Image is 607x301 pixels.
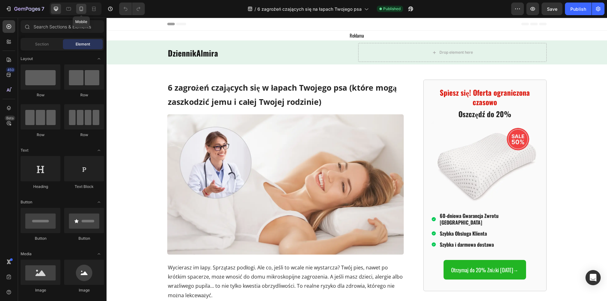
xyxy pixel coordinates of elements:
[64,287,104,293] div: Image
[333,194,392,208] strong: 60-dniowa Gwarancja Zwrotu [GEOGRAPHIC_DATA]
[586,270,601,285] div: Open Intercom Messenger
[345,248,412,256] span: Otrzymaj do 20% Zniżki [DATE]
[21,199,32,205] span: Button
[333,32,366,37] div: Drop element here
[352,91,404,102] strong: Oszczędź do 20%
[565,3,592,15] button: Publish
[6,67,15,72] div: 450
[61,97,297,237] img: gempages_570824085659976856-bac735cb-8c88-4ba2-85b4-8ea10f233877.webp
[337,242,420,262] button: <p><span style="font-size:17px;">Otrzymaj do 20% Zniżki Dzisiaj <strong>→</strong></span></p><p>&...
[325,104,432,191] img: gempages_570824085659976856-195d1f94-a30a-49a9-99a4-aa514653c19f.webp
[107,18,607,301] iframe: Design area
[21,56,33,62] span: Layout
[5,116,15,121] div: Beta
[21,287,60,293] div: Image
[325,70,432,90] h2: Spiesz się! Oferta ograniczona czasowo
[254,6,256,12] span: /
[21,132,60,138] div: Row
[21,20,104,33] input: Search Sections & Elements
[21,236,60,241] div: Button
[94,145,104,155] span: Toggle open
[333,223,387,231] strong: Szybka i darmowa dostawa
[94,197,104,207] span: Toggle open
[21,251,32,257] span: Media
[35,41,49,47] span: Section
[64,92,104,98] div: Row
[542,3,562,15] button: Save
[570,6,586,12] div: Publish
[257,6,362,12] span: 6 zagrożeń czających się na łapach Twojego psa
[21,147,28,153] span: Text
[61,246,296,281] span: Wycierasz im łapy. Sprzątasz podłogi. Ale co, jeśli to wcale nie wystarcza? Twój pies, nawet po k...
[64,236,104,241] div: Button
[41,5,44,13] p: 7
[21,184,60,190] div: Heading
[333,212,380,220] strong: Szybka Obsługa Klienta
[3,3,47,15] button: 7
[383,6,401,12] span: Published
[547,6,557,12] span: Save
[119,3,145,15] div: Undo/Redo
[76,41,90,47] span: Element
[21,92,60,98] div: Row
[94,54,104,64] span: Toggle open
[64,132,104,138] div: Row
[64,184,104,190] div: Text Block
[94,249,104,259] span: Toggle open
[61,64,290,89] span: 6 zagrożeń czających się w łapach Twojego psa (które mogą zaszkodzić jemu i całej Twojej rodzinie)
[407,248,412,256] strong: →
